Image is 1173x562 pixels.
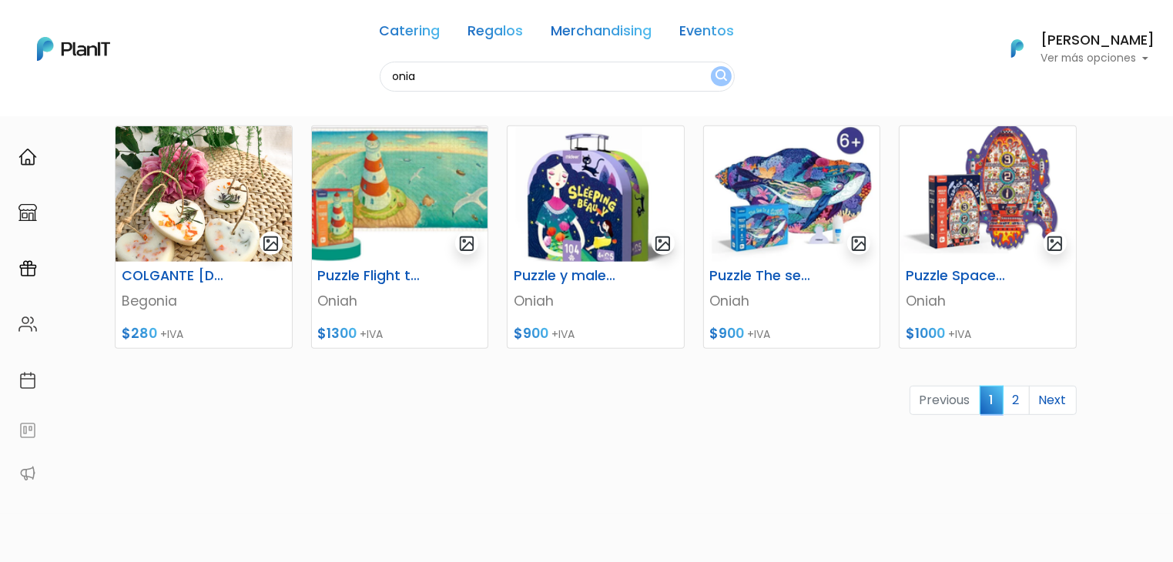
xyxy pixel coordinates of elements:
h6: Puzzle Flight to the horizon [309,268,431,284]
button: PlanIt Logo [PERSON_NAME] Ver más opciones [991,28,1155,69]
a: Next [1029,386,1077,415]
a: Catering [380,25,441,43]
img: feedback-78b5a0c8f98aac82b08bfc38622c3050aee476f2c9584af64705fc4e61158814.svg [18,421,37,440]
input: Buscá regalos, desayunos, y más [380,62,735,92]
span: +IVA [360,326,384,342]
img: PlanIt Logo [1000,32,1034,65]
img: thumb_IMG-7972.JPG [116,126,292,262]
img: thumb_image__62_.png [704,126,880,262]
img: thumb_image__61_.png [508,126,684,262]
div: ¿Necesitás ayuda? [79,15,222,45]
img: thumb_image__59_.png [312,126,488,262]
a: Merchandising [551,25,652,43]
img: gallery-light [1046,235,1064,253]
img: search_button-432b6d5273f82d61273b3651a40e1bd1b912527efae98b1b7a1b2c0702e16a8d.svg [716,69,727,84]
a: gallery-light COLGANTE [DEMOGRAPHIC_DATA] Begonia $280 +IVA [115,125,293,349]
img: gallery-light [850,235,868,253]
img: calendar-87d922413cdce8b2cf7b7f5f62616a5cf9e4887200fb71536465627b3292af00.svg [18,371,37,390]
p: Ver más opciones [1041,53,1155,64]
p: Oniah [514,291,678,311]
img: gallery-light [458,235,476,253]
a: 2 [1003,386,1030,415]
p: Oniah [710,291,874,311]
span: +IVA [160,326,183,342]
a: gallery-light Puzzle y maleta Sleeping Beauty Oniah $900 +IVA [507,125,685,349]
span: $900 [514,324,548,343]
span: 1 [980,386,1004,414]
a: Eventos [680,25,735,43]
a: gallery-light Puzzle Space Rocket Oniah $1000 +IVA [899,125,1077,349]
img: people-662611757002400ad9ed0e3c099ab2801c6687ba6c219adb57efc949bc21e19d.svg [18,315,37,333]
span: $900 [710,324,745,343]
span: $1300 [318,324,357,343]
h6: Puzzle Space Rocket [897,268,1018,284]
p: Oniah [906,291,1070,311]
h6: Puzzle The sea in a seashell [701,268,823,284]
img: gallery-light [262,235,280,253]
h6: COLGANTE [DEMOGRAPHIC_DATA] [112,268,234,284]
img: gallery-light [654,235,672,253]
img: campaigns-02234683943229c281be62815700db0a1741e53638e28bf9629b52c665b00959.svg [18,259,37,278]
span: +IVA [748,326,771,342]
h6: [PERSON_NAME] [1041,34,1155,48]
img: home-e721727adea9d79c4d83392d1f703f7f8bce08238fde08b1acbfd93340b81755.svg [18,148,37,166]
a: Regalos [468,25,524,43]
span: $280 [122,324,157,343]
span: +IVA [948,326,971,342]
img: PlanIt Logo [37,37,110,61]
img: partners-52edf745621dab592f3b2c58e3bca9d71375a7ef29c3b500c9f145b62cc070d4.svg [18,464,37,483]
img: marketplace-4ceaa7011d94191e9ded77b95e3339b90024bf715f7c57f8cf31f2d8c509eaba.svg [18,203,37,222]
img: thumb_image__64_.png [900,126,1076,262]
span: $1000 [906,324,945,343]
a: gallery-light Puzzle The sea in a seashell Oniah $900 +IVA [703,125,881,349]
span: +IVA [551,326,575,342]
h6: Puzzle y maleta Sleeping Beauty [504,268,626,284]
a: gallery-light Puzzle Flight to the horizon Oniah $1300 +IVA [311,125,489,349]
p: Begonia [122,291,286,311]
p: Oniah [318,291,482,311]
